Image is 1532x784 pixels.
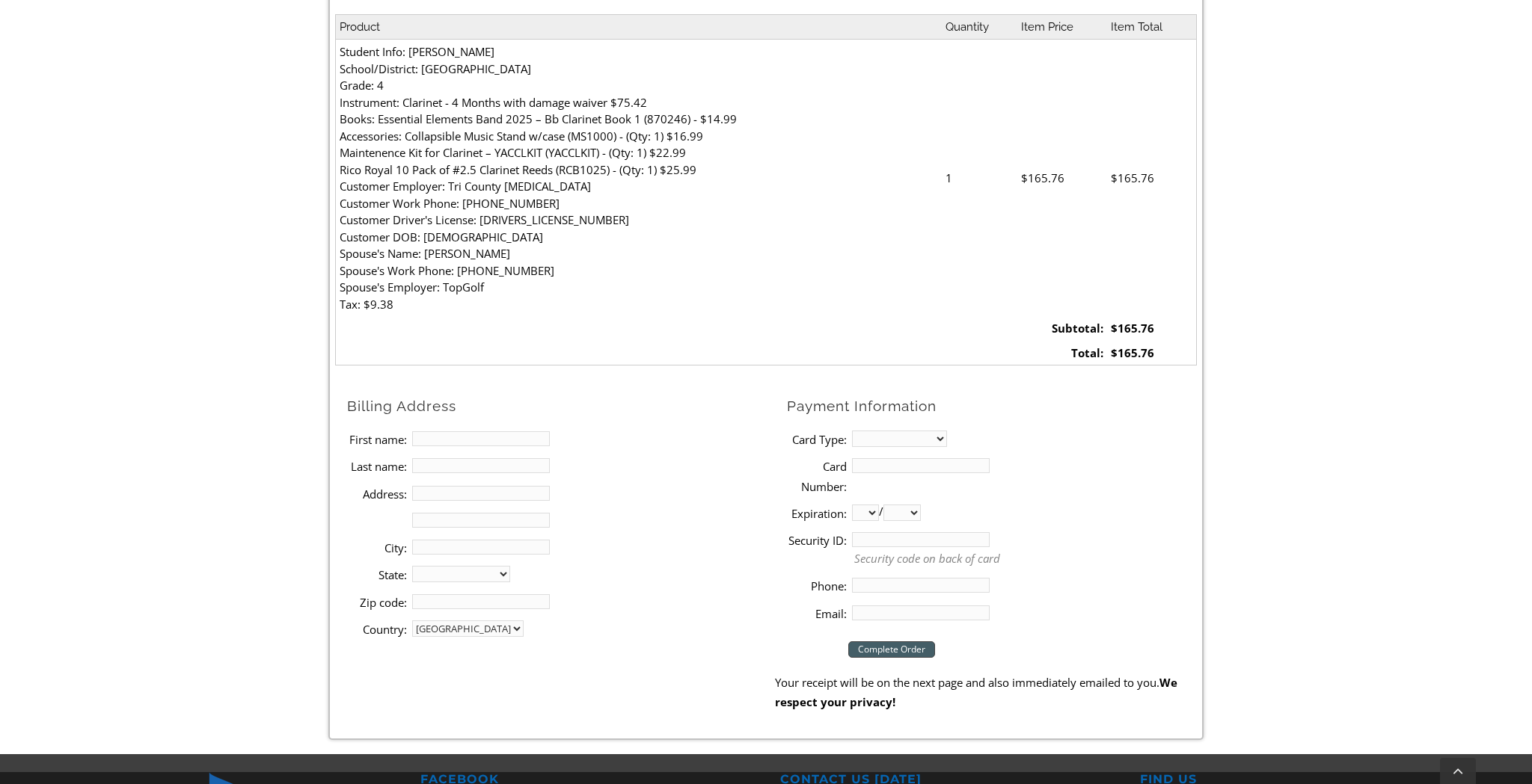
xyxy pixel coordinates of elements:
[848,641,935,658] input: Complete Order
[336,14,942,40] th: Product
[347,565,407,584] label: State:
[347,484,407,504] label: Address:
[775,673,1197,712] p: Your receipt will be on the next page and also immediately emailed to you.
[787,499,1197,526] li: /
[787,531,847,550] label: Security ID:
[347,397,774,416] h2: Billing Address
[347,538,407,558] label: City:
[347,430,407,449] label: First name:
[1107,14,1196,40] th: Item Total
[942,40,1018,317] td: 1
[787,397,1197,416] h2: Payment Information
[942,14,1018,40] th: Quantity
[412,566,510,582] select: State billing address
[1017,14,1107,40] th: Item Price
[787,504,847,523] label: Expiration:
[1017,316,1107,341] td: Subtotal:
[787,604,847,623] label: Email:
[1107,40,1196,317] td: $165.76
[347,620,407,639] label: Country:
[336,40,942,317] td: Student Info: [PERSON_NAME] School/District: [GEOGRAPHIC_DATA] Grade: 4 Instrument: Clarinet - 4 ...
[1107,341,1196,365] td: $165.76
[854,550,1197,567] p: Security code on back of card
[787,457,847,496] label: Card Number:
[787,576,847,596] label: Phone:
[347,593,407,612] label: Zip code:
[412,620,524,637] select: country
[1017,341,1107,365] td: Total:
[1107,316,1196,341] td: $165.76
[1017,40,1107,317] td: $165.76
[787,430,847,449] label: Card Type:
[347,457,407,476] label: Last name:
